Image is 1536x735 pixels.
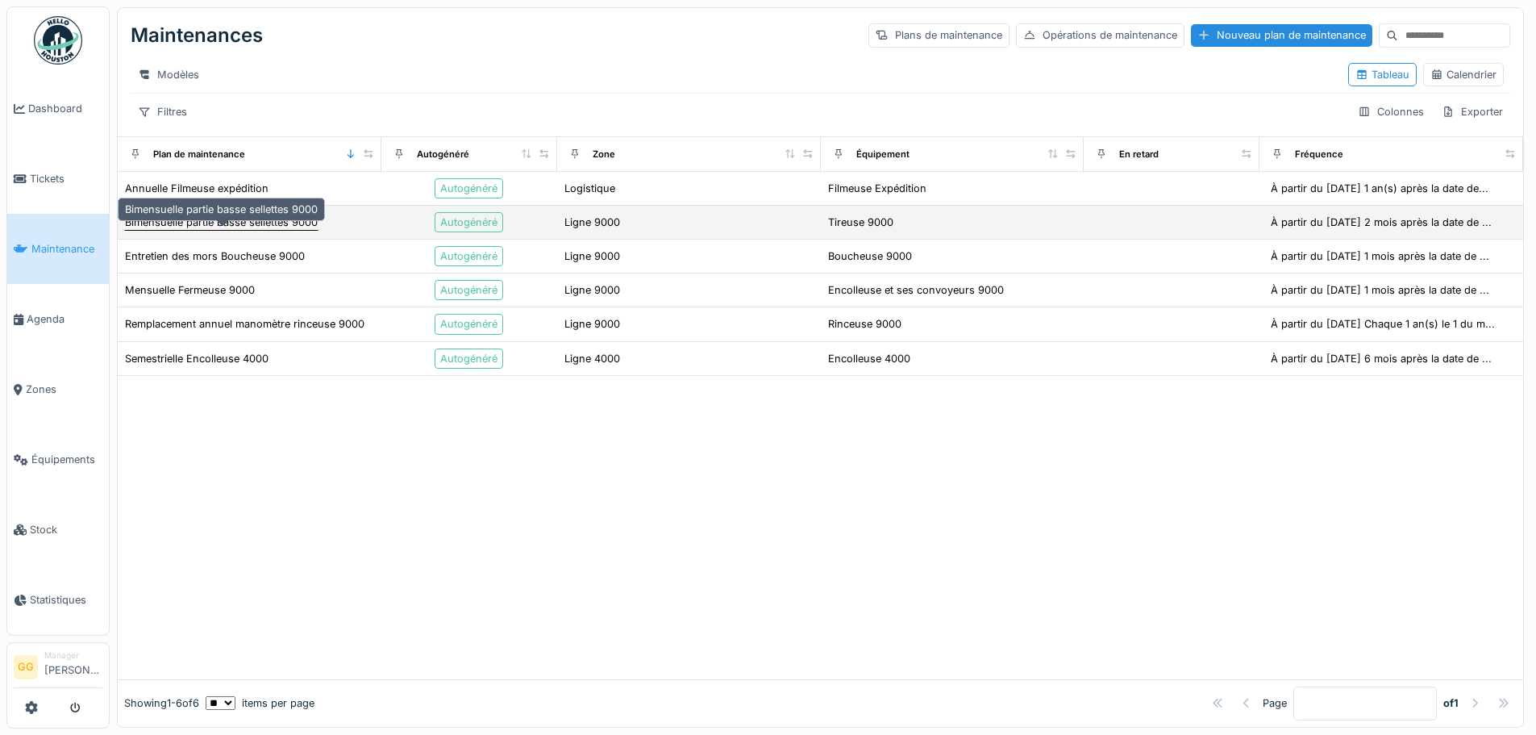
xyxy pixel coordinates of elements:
img: Badge_color-CXgf-gQk.svg [34,16,82,65]
div: Autogénéré [440,351,497,366]
div: Ligne 9000 [564,248,620,264]
div: Exporter [1434,100,1510,123]
div: Bimensuelle partie basse sellettes 9000 [118,198,325,221]
div: Manager [44,649,102,662]
div: Autogénéré [440,316,497,332]
a: Agenda [7,284,109,354]
a: Stock [7,495,109,565]
div: Mensuelle Fermeuse 9000 [125,282,255,298]
div: Filtres [131,100,194,123]
div: Colonnes [1351,100,1431,123]
div: Plan de maintenance [153,148,245,161]
div: Autogénéré [440,215,497,230]
div: Page [1263,695,1287,711]
span: Stock [30,522,102,537]
div: À partir du [DATE] Chaque 1 an(s) le 1 du m... [1271,316,1495,332]
span: Statistiques [30,592,102,608]
div: Ligne 9000 [564,282,620,298]
a: Équipements [7,424,109,495]
div: Rinceuse 9000 [828,316,901,332]
div: Encolleuse 4000 [828,351,910,366]
span: Tickets [30,171,102,186]
div: Encolleuse et ses convoyeurs 9000 [828,282,1004,298]
div: Maintenances [131,15,263,56]
span: Maintenance [31,241,102,257]
div: Fréquence [1295,148,1343,161]
div: Semestrielle Encolleuse 4000 [125,351,268,366]
a: Dashboard [7,73,109,144]
div: Ligne 9000 [564,215,620,230]
li: GG [14,655,38,679]
div: Modèles [131,63,206,86]
div: Entretien des mors Boucheuse 9000 [125,248,305,264]
div: Showing 1 - 6 of 6 [124,695,199,711]
div: Remplacement annuel manomètre rinceuse 9000 [125,316,364,332]
div: Tableau [1355,67,1409,82]
a: Zones [7,354,109,424]
div: Ligne 4000 [564,351,620,366]
div: À partir du [DATE] 1 mois après la date de ... [1271,282,1489,298]
span: Zones [26,382,102,397]
div: À partir du [DATE] 1 an(s) après la date de... [1271,181,1488,196]
div: Tireuse 9000 [828,215,893,230]
div: Nouveau plan de maintenance [1191,24,1372,46]
div: À partir du [DATE] 2 mois après la date de ... [1271,215,1492,230]
div: Calendrier [1430,67,1496,82]
a: Statistiques [7,565,109,635]
div: Bimensuelle partie basse sellettes 9000 [125,215,318,230]
div: Zone [593,148,615,161]
a: Tickets [7,144,109,214]
li: [PERSON_NAME] [44,649,102,684]
div: Plans de maintenance [868,23,1009,47]
span: Équipements [31,452,102,467]
div: items per page [206,695,314,711]
strong: of 1 [1443,695,1459,711]
div: Autogénéré [417,148,469,161]
div: Équipement [856,148,910,161]
a: GG Manager[PERSON_NAME] [14,649,102,688]
span: Dashboard [28,101,102,116]
div: À partir du [DATE] 1 mois après la date de ... [1271,248,1489,264]
div: Boucheuse 9000 [828,248,912,264]
div: Autogénéré [440,181,497,196]
div: Ligne 9000 [564,316,620,332]
div: Autogénéré [440,282,497,298]
div: Opérations de maintenance [1016,23,1184,47]
div: Filmeuse Expédition [828,181,926,196]
a: Maintenance [7,214,109,284]
div: À partir du [DATE] 6 mois après la date de ... [1271,351,1492,366]
span: Agenda [27,311,102,327]
div: En retard [1119,148,1159,161]
div: Autogénéré [440,248,497,264]
div: Annuelle Filmeuse expédition [125,181,268,196]
div: Logistique [564,181,615,196]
